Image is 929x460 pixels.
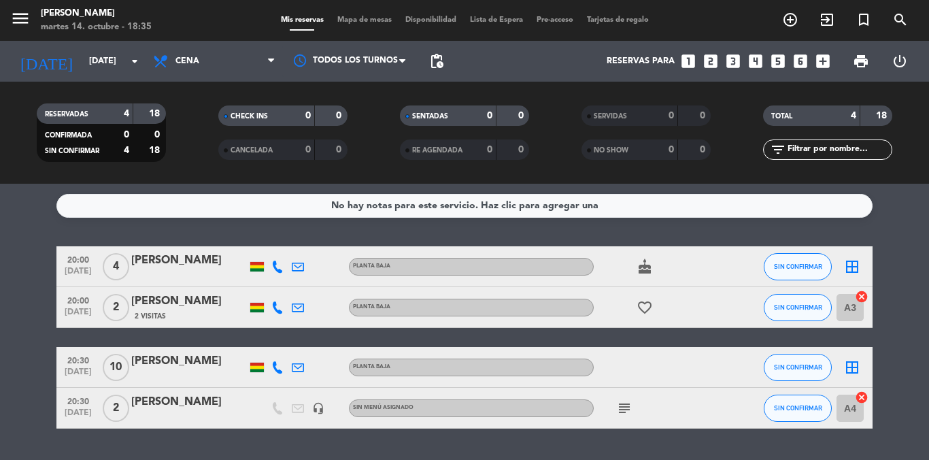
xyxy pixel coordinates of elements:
[149,109,163,118] strong: 18
[518,145,526,154] strong: 0
[231,113,268,120] span: CHECK INS
[855,391,868,404] i: cancel
[851,111,856,120] strong: 4
[764,253,832,280] button: SIN CONFIRMAR
[45,111,88,118] span: RESERVADAS
[487,111,492,120] strong: 0
[814,52,832,70] i: add_box
[819,12,835,28] i: exit_to_app
[305,111,311,120] strong: 0
[41,20,152,34] div: martes 14. octubre - 18:35
[331,198,598,214] div: No hay notas para este servicio. Haz clic para agregar una
[274,16,331,24] span: Mis reservas
[353,364,390,369] span: Planta baja
[61,308,95,323] span: [DATE]
[669,145,674,154] strong: 0
[769,52,787,70] i: looks_5
[876,111,890,120] strong: 18
[175,56,199,66] span: Cena
[607,56,675,66] span: Reservas para
[61,251,95,267] span: 20:00
[124,109,129,118] strong: 4
[580,16,656,24] span: Tarjetas de regalo
[594,147,628,154] span: NO SHOW
[764,395,832,422] button: SIN CONFIRMAR
[124,130,129,139] strong: 0
[353,405,413,410] span: Sin menú asignado
[892,12,909,28] i: search
[892,53,908,69] i: power_settings_new
[312,402,324,414] i: headset_mic
[336,145,344,154] strong: 0
[331,16,399,24] span: Mapa de mesas
[131,293,247,310] div: [PERSON_NAME]
[856,12,872,28] i: turned_in_not
[428,53,445,69] span: pending_actions
[41,7,152,20] div: [PERSON_NAME]
[786,142,892,157] input: Filtrar por nombre...
[774,263,822,270] span: SIN CONFIRMAR
[45,132,92,139] span: CONFIRMADA
[679,52,697,70] i: looks_one
[61,267,95,282] span: [DATE]
[61,292,95,308] span: 20:00
[700,145,708,154] strong: 0
[774,363,822,371] span: SIN CONFIRMAR
[399,16,463,24] span: Disponibilidad
[61,352,95,367] span: 20:30
[724,52,742,70] i: looks_3
[61,393,95,408] span: 20:30
[855,290,868,303] i: cancel
[518,111,526,120] strong: 0
[10,8,31,29] i: menu
[126,53,143,69] i: arrow_drop_down
[231,147,273,154] span: CANCELADA
[700,111,708,120] strong: 0
[774,404,822,412] span: SIN CONFIRMAR
[774,303,822,311] span: SIN CONFIRMAR
[61,408,95,424] span: [DATE]
[135,311,166,322] span: 2 Visitas
[669,111,674,120] strong: 0
[131,393,247,411] div: [PERSON_NAME]
[124,146,129,155] strong: 4
[412,147,462,154] span: RE AGENDADA
[149,146,163,155] strong: 18
[702,52,720,70] i: looks_two
[782,12,798,28] i: add_circle_outline
[103,354,129,381] span: 10
[103,395,129,422] span: 2
[61,367,95,383] span: [DATE]
[637,259,653,275] i: cake
[487,145,492,154] strong: 0
[853,53,869,69] span: print
[131,352,247,370] div: [PERSON_NAME]
[764,294,832,321] button: SIN CONFIRMAR
[792,52,809,70] i: looks_6
[103,253,129,280] span: 4
[770,142,786,158] i: filter_list
[412,113,448,120] span: SENTADAS
[880,41,919,82] div: LOG OUT
[637,299,653,316] i: favorite_border
[463,16,530,24] span: Lista de Espera
[305,145,311,154] strong: 0
[154,130,163,139] strong: 0
[131,252,247,269] div: [PERSON_NAME]
[771,113,792,120] span: TOTAL
[353,304,390,310] span: Planta baja
[336,111,344,120] strong: 0
[45,148,99,154] span: SIN CONFIRMAR
[103,294,129,321] span: 2
[764,354,832,381] button: SIN CONFIRMAR
[616,400,632,416] i: subject
[747,52,764,70] i: looks_4
[594,113,627,120] span: SERVIDAS
[530,16,580,24] span: Pre-acceso
[844,359,860,376] i: border_all
[10,8,31,33] button: menu
[10,46,82,76] i: [DATE]
[844,259,860,275] i: border_all
[353,263,390,269] span: Planta baja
